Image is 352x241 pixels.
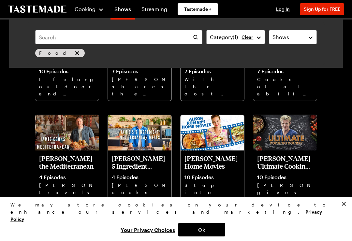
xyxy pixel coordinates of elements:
p: 7 Episodes [112,68,168,75]
p: [PERSON_NAME] shares the rhythms and rituals of her kitchen and reveals the inspiration behind ma... [112,76,168,97]
p: [PERSON_NAME] travels the Mediterranean to soak up inspiration for delicious new recipes. [39,182,95,203]
p: 7 Episodes [257,68,313,75]
div: Category ( 1 ) [210,33,252,41]
p: 10 Episodes [39,68,95,75]
button: Log In [270,6,296,12]
a: Jamie Oliver Cooks the Mediterranean[PERSON_NAME] the Mediterranean4 Episodes[PERSON_NAME] travel... [35,115,99,207]
p: [PERSON_NAME] the Mediterranean [39,154,95,170]
button: Ok [178,223,225,236]
button: Shows [269,30,317,44]
button: Category(1) [206,30,265,44]
button: Clear Category filter [242,34,253,40]
p: 4 Episodes [39,174,95,180]
span: Tastemade + [184,6,212,12]
p: Step into [PERSON_NAME] kitchen to discover vibrant, approachable dishes paired with her signatur... [184,182,240,203]
a: Jamie Oliver's 5 Ingredient Mediterranean Meals[PERSON_NAME] 5 Ingredient Mediterranean Meals4 Ep... [108,115,171,207]
p: Clear [242,34,253,40]
span: Cooking [75,6,95,12]
p: Lifelong outdoorsman and chef [PERSON_NAME] heads back into the field to source his favorite prot... [39,76,95,97]
button: remove Food [74,50,81,57]
p: 10 Episodes [257,174,313,180]
p: [PERSON_NAME] cooks up easy, delicious & accessible meals using just five ingredients. [112,182,168,203]
a: Gordon Ramsay's Ultimate Cooking Course[PERSON_NAME] Ultimate Cooking Course10 Episodes[PERSON_NA... [253,115,317,207]
span: Log In [276,6,290,12]
a: Tastemade + [178,3,218,15]
img: Gordon Ramsay's Ultimate Cooking Course [253,115,317,151]
button: Close [337,197,351,211]
span: Shows [272,33,289,41]
p: With the cost of food on the rise, Cooking For Less is all about delicious recipes that won't blo... [184,76,240,97]
input: Search [35,30,202,44]
span: Food [39,50,72,57]
p: 7 Episodes [184,68,240,75]
div: Privacy [10,201,336,236]
button: Cooking [74,1,104,17]
a: Alison Roman's Home Movies[PERSON_NAME] Home Movies10 EpisodesStep into [PERSON_NAME] kitchen to ... [181,115,244,207]
p: 10 Episodes [184,174,240,180]
img: Jamie Oliver Cooks the Mediterranean [35,115,99,151]
p: Cooks of all abilities compete against each other to win a life-changing, first-of-its-kind prize. [257,76,313,97]
button: Your Privacy Choices [117,223,178,236]
a: Shows [110,1,135,20]
span: Sign Up for FREE [304,6,340,12]
img: Alison Roman's Home Movies [181,115,244,151]
p: [PERSON_NAME] Ultimate Cooking Course [257,154,313,170]
p: 4 Episodes [112,174,168,180]
a: To Tastemade Home Page [8,6,66,13]
div: We may store cookies on your device to enhance our services and marketing. [10,201,336,223]
p: [PERSON_NAME] gives home cooks the confidence to hit the stoves and get cooking. [257,182,313,203]
button: Sign Up for FREE [300,3,344,15]
p: [PERSON_NAME] Home Movies [184,154,240,170]
p: [PERSON_NAME] 5 Ingredient Mediterranean Meals [112,154,168,170]
img: Jamie Oliver's 5 Ingredient Mediterranean Meals [108,115,171,151]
